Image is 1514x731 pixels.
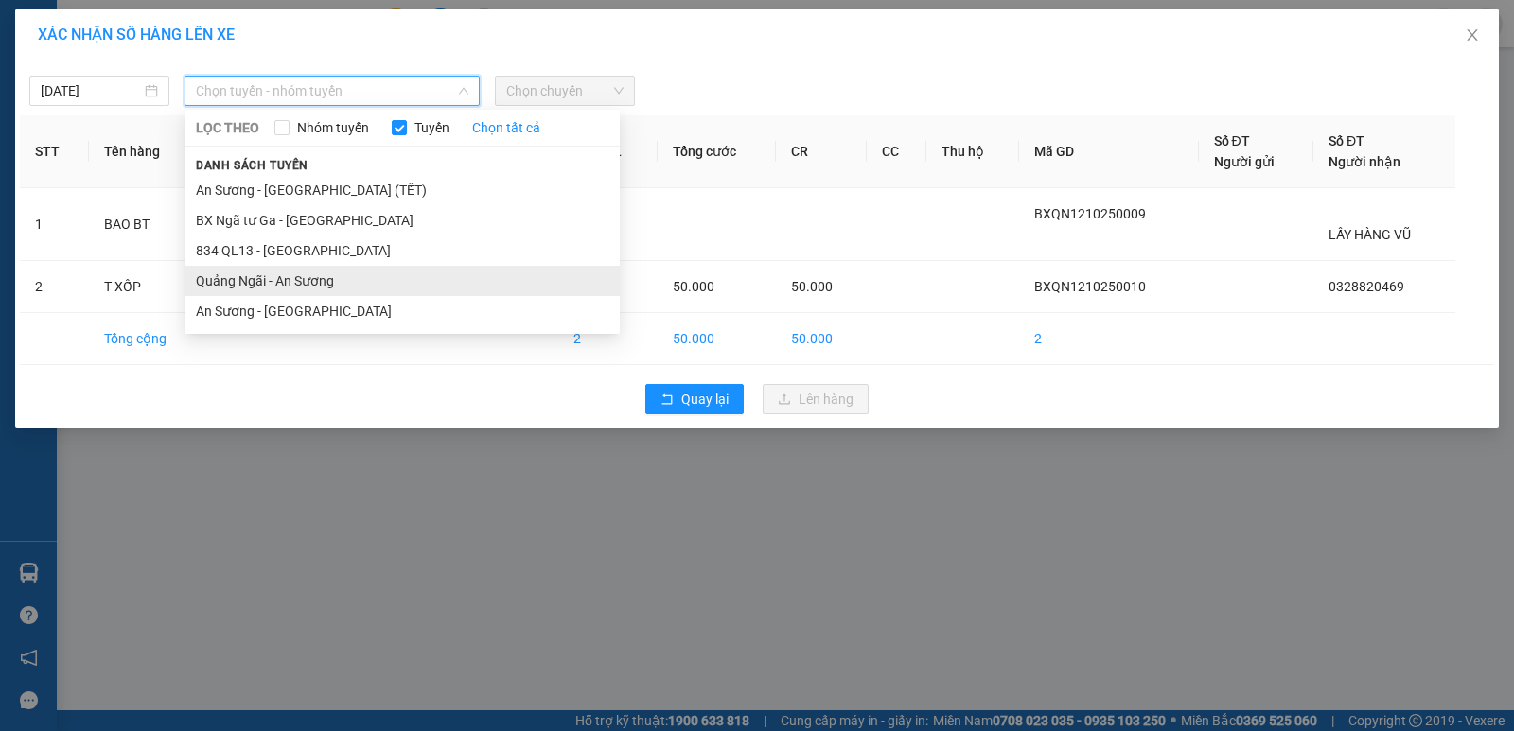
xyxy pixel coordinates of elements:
[1034,206,1146,221] span: BXQN1210250009
[472,117,540,138] a: Chọn tất cả
[196,117,259,138] span: LỌC THEO
[1465,27,1480,43] span: close
[558,313,658,365] td: 2
[776,115,867,188] th: CR
[221,16,374,61] div: Bến xe Miền Đông
[221,88,327,154] span: AN SƯƠNG
[1019,115,1199,188] th: Mã GD
[41,80,141,101] input: 12/10/2025
[645,384,744,414] button: rollbackQuay lại
[89,261,206,313] td: T XỐP
[660,392,674,408] span: rollback
[38,26,235,44] span: XÁC NHẬN SỐ HÀNG LÊN XE
[658,115,776,188] th: Tổng cước
[1019,313,1199,365] td: 2
[89,188,206,261] td: BAO BT
[185,296,620,326] li: An Sương - [GEOGRAPHIC_DATA]
[673,279,714,294] span: 50.000
[1446,9,1499,62] button: Close
[407,117,457,138] span: Tuyến
[1034,279,1146,294] span: BXQN1210250010
[658,313,776,365] td: 50.000
[221,98,249,118] span: DĐ:
[221,18,267,38] span: Nhận:
[196,77,468,105] span: Chọn tuyến - nhóm tuyến
[185,175,620,205] li: An Sương - [GEOGRAPHIC_DATA] (TẾT)
[20,115,89,188] th: STT
[185,205,620,235] li: BX Ngã tư Ga - [GEOGRAPHIC_DATA]
[221,61,374,88] div: 0328820469
[16,16,208,61] div: Bến xe [GEOGRAPHIC_DATA]
[185,157,320,174] span: Danh sách tuyến
[776,313,867,365] td: 50.000
[1329,279,1404,294] span: 0328820469
[681,389,729,409] span: Quay lại
[16,18,45,38] span: Gửi:
[1329,133,1364,148] span: Số ĐT
[89,115,206,188] th: Tên hàng
[20,188,89,261] td: 1
[1214,154,1275,169] span: Người gửi
[1329,227,1411,242] span: LẤY HÀNG VŨ
[458,85,469,96] span: down
[926,115,1018,188] th: Thu hộ
[1214,133,1250,148] span: Số ĐT
[791,279,833,294] span: 50.000
[1329,154,1400,169] span: Người nhận
[20,261,89,313] td: 2
[185,266,620,296] li: Quảng Ngãi - An Sương
[763,384,869,414] button: uploadLên hàng
[185,235,620,266] li: 834 QL13 - [GEOGRAPHIC_DATA]
[867,115,926,188] th: CC
[506,77,624,105] span: Chọn chuyến
[89,313,206,365] td: Tổng cộng
[290,117,377,138] span: Nhóm tuyến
